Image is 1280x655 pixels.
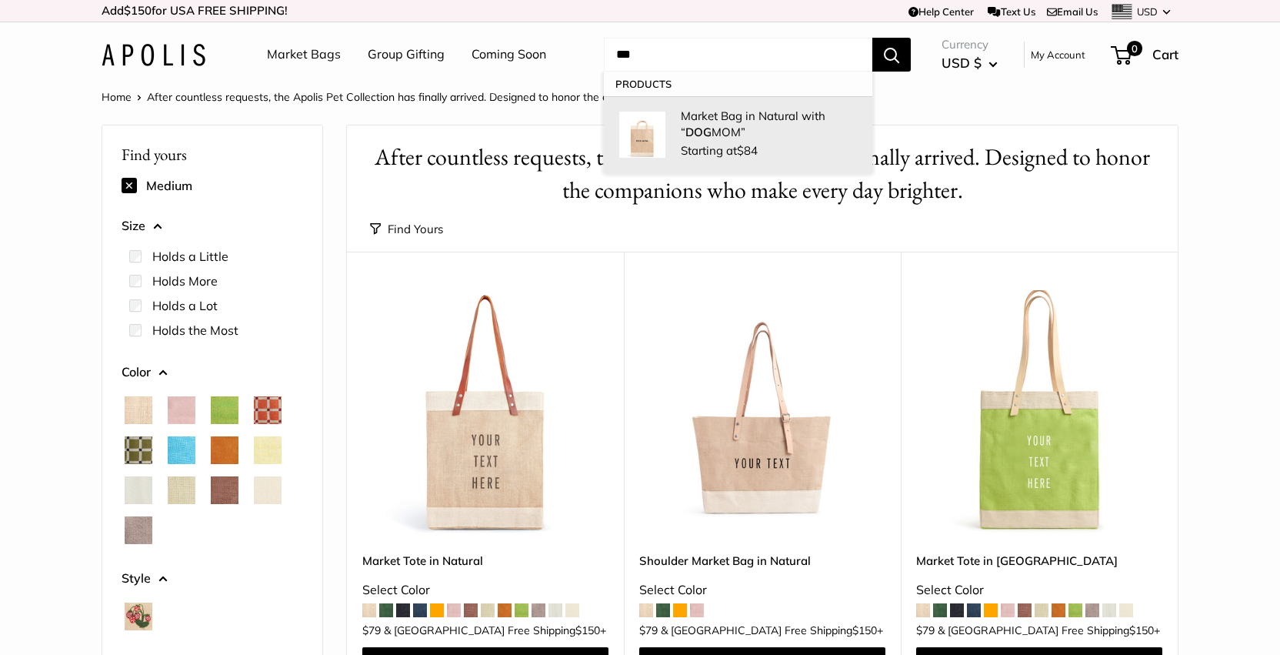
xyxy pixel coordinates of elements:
[362,552,608,570] a: Market Tote in Natural
[604,96,872,173] a: Market Bag in Natural with “DOG MOM” Market Bag in Natural with “DOGMOM” Starting at$84
[211,396,238,424] button: Chartreuse
[125,396,152,424] button: Natural
[122,173,303,198] div: Medium
[267,43,341,66] a: Market Bags
[604,38,872,72] input: Search...
[472,43,546,66] a: Coming Soon
[122,215,303,238] button: Size
[737,143,758,158] span: $84
[916,579,1162,602] div: Select Color
[384,625,606,636] span: & [GEOGRAPHIC_DATA] Free Shipping +
[254,436,282,464] button: Daisy
[102,87,811,107] nav: Breadcrumb
[125,516,152,544] button: Taupe
[1031,45,1085,64] a: My Account
[168,396,195,424] button: Blush
[254,476,282,504] button: Oat
[370,141,1155,207] h1: After countless requests, the Apolis Pet Collection has finally arrived. Designed to honor the co...
[681,143,758,158] span: Starting at
[908,5,974,18] a: Help Center
[685,125,712,139] strong: DOG
[152,296,218,315] label: Holds a Lot
[916,552,1162,570] a: Market Tote in [GEOGRAPHIC_DATA]
[575,623,600,637] span: $150
[211,436,238,464] button: Cognac
[942,34,998,55] span: Currency
[362,290,608,536] a: description_Make it yours with custom printed text.description_The Original Market bag in its 4 n...
[942,55,982,71] span: USD $
[942,51,998,75] button: USD $
[125,436,152,464] button: Chenille Window Sage
[122,567,303,590] button: Style
[1129,623,1154,637] span: $150
[938,625,1160,636] span: & [GEOGRAPHIC_DATA] Free Shipping +
[370,219,443,240] button: Find Yours
[362,579,608,602] div: Select Color
[681,108,857,140] p: Market Bag in Natural with “ MOM”
[916,623,935,637] span: $79
[988,5,1035,18] a: Text Us
[147,90,811,104] span: After countless requests, the Apolis Pet Collection has finally arrived. Designed to honor the co...
[254,396,282,424] button: Chenille Window Brick
[168,476,195,504] button: Mint Sorbet
[916,290,1162,536] a: Market Tote in ChartreuseMarket Tote in Chartreuse
[362,290,608,536] img: description_Make it yours with custom printed text.
[211,476,238,504] button: Mustang
[122,139,303,169] p: Find yours
[125,603,152,630] button: Strawberrys
[872,38,911,72] button: Search
[1127,41,1142,56] span: 0
[152,321,238,339] label: Holds the Most
[124,3,152,18] span: $150
[661,625,883,636] span: & [GEOGRAPHIC_DATA] Free Shipping +
[916,290,1162,536] img: Market Tote in Chartreuse
[604,72,872,96] p: Products
[152,247,228,266] label: Holds a Little
[1047,5,1098,18] a: Email Us
[368,43,445,66] a: Group Gifting
[168,436,195,464] button: Cobalt
[1152,46,1178,62] span: Cart
[152,272,218,290] label: Holds More
[122,361,303,384] button: Color
[362,623,381,637] span: $79
[102,90,132,104] a: Home
[102,44,205,66] img: Apolis
[1137,5,1158,18] span: USD
[125,476,152,504] button: Dove
[619,112,665,158] img: Market Bag in Natural with “DOG MOM”
[1112,42,1178,67] a: 0 Cart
